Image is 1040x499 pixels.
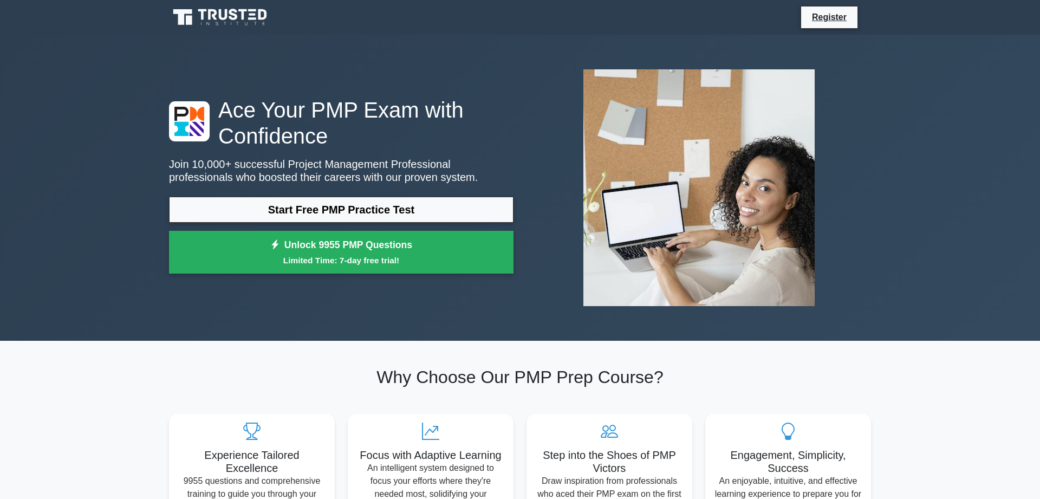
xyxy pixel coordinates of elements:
[169,231,513,274] a: Unlock 9955 PMP QuestionsLimited Time: 7-day free trial!
[805,10,853,24] a: Register
[178,449,326,475] h5: Experience Tailored Excellence
[535,449,684,475] h5: Step into the Shoes of PMP Victors
[169,97,513,149] h1: Ace Your PMP Exam with Confidence
[714,449,862,475] h5: Engagement, Simplicity, Success
[169,158,513,184] p: Join 10,000+ successful Project Management Professional professionals who boosted their careers w...
[169,367,871,387] h2: Why Choose Our PMP Prep Course?
[183,254,500,267] small: Limited Time: 7-day free trial!
[169,197,513,223] a: Start Free PMP Practice Test
[356,449,505,462] h5: Focus with Adaptive Learning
